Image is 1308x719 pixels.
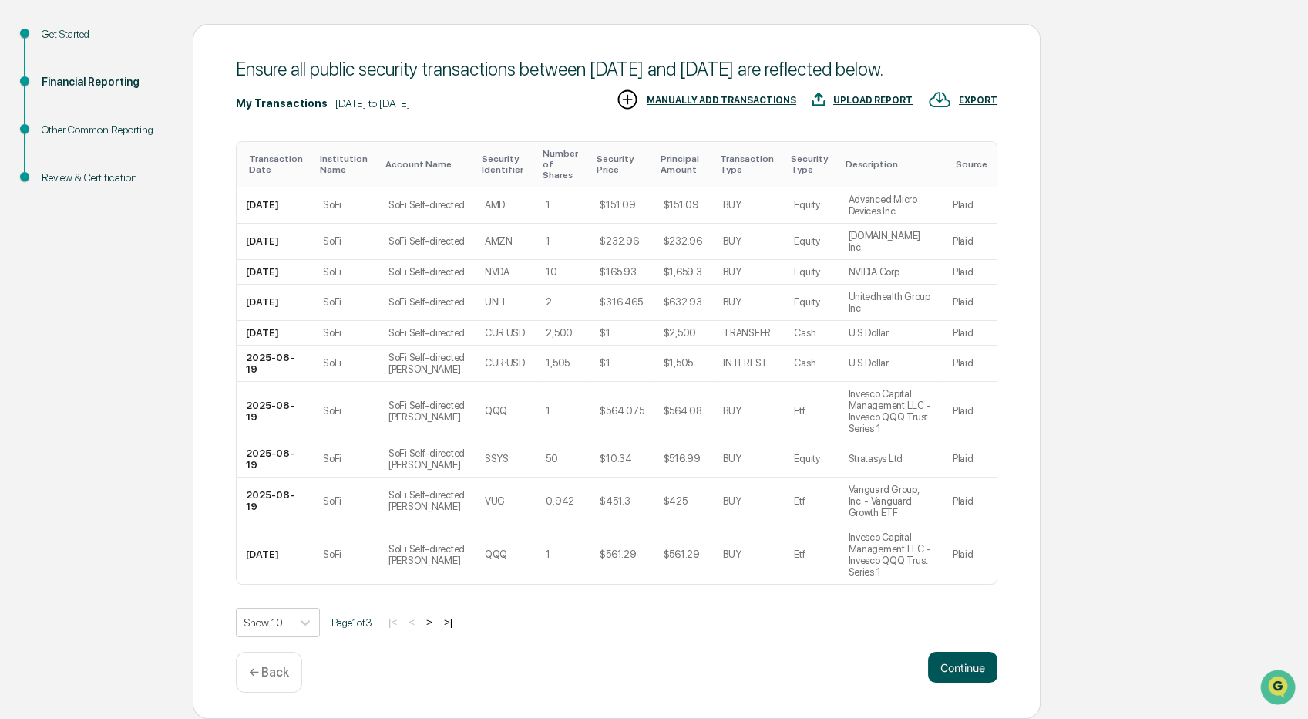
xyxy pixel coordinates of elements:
[546,549,550,560] div: 1
[323,266,341,278] div: SoFi
[928,652,997,683] button: Continue
[664,199,699,211] div: $151.09
[943,260,997,285] td: Plaid
[723,495,741,507] div: BUY
[664,357,693,369] div: $1,505
[323,495,341,507] div: SoFi
[249,154,308,175] div: Toggle SortBy
[546,357,570,369] div: 1,505
[848,327,888,339] div: U S Dollar
[15,32,281,57] p: How can we help?
[546,327,573,339] div: 2,500
[848,194,933,217] div: Advanced Micro Devices Inc.
[485,296,505,308] div: UNH
[928,88,951,111] img: EXPORT
[237,525,314,584] td: [DATE]
[15,196,28,208] div: 🖐️
[485,199,505,211] div: AMD
[664,296,702,308] div: $632.93
[379,525,476,584] td: SoFi Self-directed [PERSON_NAME]
[720,154,778,175] div: Toggle SortBy
[661,154,708,175] div: Toggle SortBy
[723,453,741,464] div: BUY
[236,58,997,80] div: Ensure all public security transactions between [DATE] and [DATE] are reflected below.
[600,199,635,211] div: $151.09
[664,405,702,417] div: $564.08
[600,495,630,507] div: $451.3
[794,453,819,464] div: Equity
[485,453,509,464] div: SSYS
[379,478,476,525] td: SoFi Self-directed [PERSON_NAME]
[379,260,476,285] td: SoFi Self-directed
[723,405,741,417] div: BUY
[485,266,509,278] div: NVDA
[237,382,314,441] td: 2025-08-19
[597,154,647,175] div: Toggle SortBy
[485,357,525,369] div: CUR:USD
[812,88,825,111] img: UPLOAD REPORT
[15,118,43,146] img: 1746055101610-c473b297-6a78-478c-a979-82029cc54cd1
[485,495,505,507] div: VUG
[959,95,997,106] div: EXPORT
[848,484,933,518] div: Vanguard Group, Inc. - Vanguard Growth ETF
[384,616,402,629] button: |<
[112,196,124,208] div: 🗄️
[237,478,314,525] td: 2025-08-19
[664,235,702,247] div: $232.96
[42,26,168,42] div: Get Started
[31,224,97,239] span: Data Lookup
[335,97,410,110] div: [DATE] to [DATE]
[848,453,903,464] div: Stratasys Ltd
[52,118,253,133] div: Start new chat
[323,327,341,339] div: SoFi
[956,159,990,170] div: Toggle SortBy
[15,225,28,238] div: 🔎
[664,327,696,339] div: $2,500
[848,388,933,434] div: Invesco Capital Management LLC - Invesco QQQ Trust Series 1
[943,224,997,260] td: Plaid
[237,224,314,260] td: [DATE]
[237,187,314,224] td: [DATE]
[404,616,419,629] button: <
[664,495,688,507] div: $425
[600,296,642,308] div: $316.465
[616,88,639,111] img: MANUALLY ADD TRANSACTIONS
[52,133,195,146] div: We're available if you need us!
[485,235,513,247] div: AMZN
[600,327,610,339] div: $1
[42,74,168,90] div: Financial Reporting
[237,346,314,382] td: 2025-08-19
[323,296,341,308] div: SoFi
[237,260,314,285] td: [DATE]
[106,188,197,216] a: 🗄️Attestations
[543,148,584,181] div: Toggle SortBy
[943,346,997,382] td: Plaid
[379,285,476,321] td: SoFi Self-directed
[794,266,819,278] div: Equity
[1259,668,1300,710] iframe: Open customer support
[546,296,552,308] div: 2
[379,224,476,260] td: SoFi Self-directed
[848,291,933,314] div: Unitedhealth Group Inc
[385,159,469,170] div: Toggle SortBy
[9,188,106,216] a: 🖐️Preclearance
[600,266,636,278] div: $165.93
[546,235,550,247] div: 1
[379,441,476,478] td: SoFi Self-directed [PERSON_NAME]
[848,230,933,253] div: [DOMAIN_NAME] Inc.
[485,327,525,339] div: CUR:USD
[31,194,99,210] span: Preclearance
[237,321,314,346] td: [DATE]
[9,218,103,245] a: 🔎Data Lookup
[794,296,819,308] div: Equity
[664,549,700,560] div: $561.29
[794,357,815,369] div: Cash
[833,95,913,106] div: UPLOAD REPORT
[127,194,191,210] span: Attestations
[109,261,187,273] a: Powered byPylon
[546,453,557,464] div: 50
[600,453,631,464] div: $10.34
[323,235,341,247] div: SoFi
[723,199,741,211] div: BUY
